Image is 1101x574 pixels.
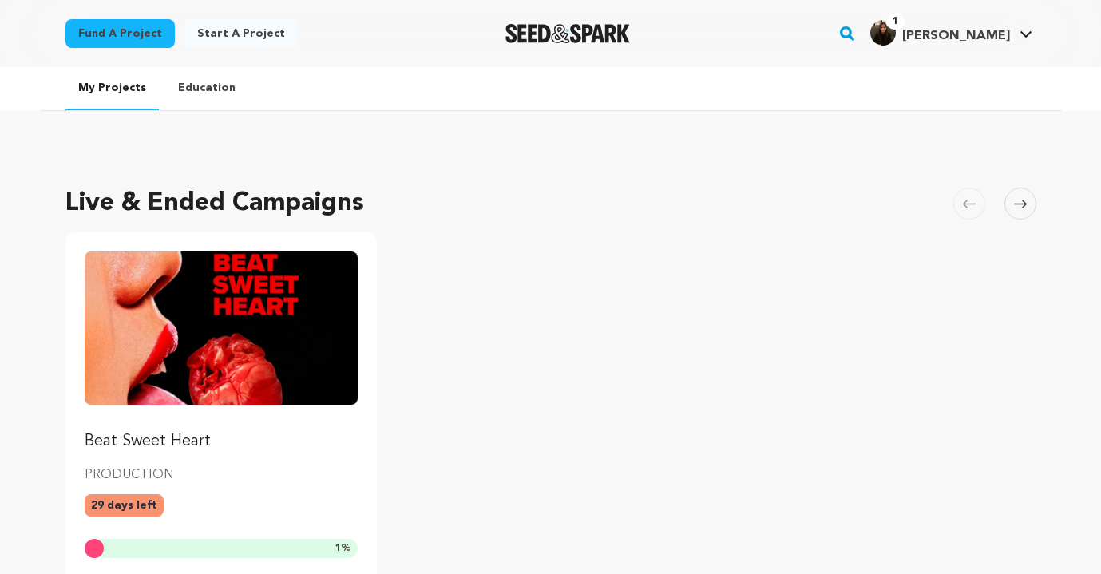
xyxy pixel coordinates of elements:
[870,20,896,46] img: f1767e158fc15795.jpg
[335,544,341,553] span: 1
[505,24,631,43] a: Seed&Spark Homepage
[65,184,364,223] h2: Live & Ended Campaigns
[886,14,905,30] span: 1
[65,19,175,48] a: Fund a project
[867,17,1036,46] a: Mariya S.'s Profile
[165,67,248,109] a: Education
[335,542,351,555] span: %
[65,67,159,110] a: My Projects
[85,430,358,453] p: Beat Sweet Heart
[867,17,1036,50] span: Mariya S.'s Profile
[85,251,358,453] a: Fund Beat Sweet Heart
[85,465,358,485] p: PRODUCTION
[505,24,631,43] img: Seed&Spark Logo Dark Mode
[902,30,1010,42] span: [PERSON_NAME]
[85,494,164,517] p: 29 days left
[184,19,298,48] a: Start a project
[870,20,1010,46] div: Mariya S.'s Profile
